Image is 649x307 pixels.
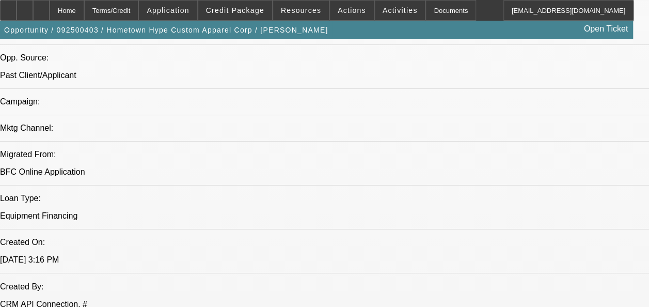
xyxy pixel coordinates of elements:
[273,1,329,20] button: Resources
[147,6,189,14] span: Application
[4,26,328,34] span: Opportunity / 092500403 / Hometown Hype Custom Apparel Corp / [PERSON_NAME]
[580,20,632,38] a: Open Ticket
[338,6,366,14] span: Actions
[139,1,197,20] button: Application
[281,6,321,14] span: Resources
[383,6,418,14] span: Activities
[375,1,425,20] button: Activities
[330,1,374,20] button: Actions
[206,6,264,14] span: Credit Package
[198,1,272,20] button: Credit Package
